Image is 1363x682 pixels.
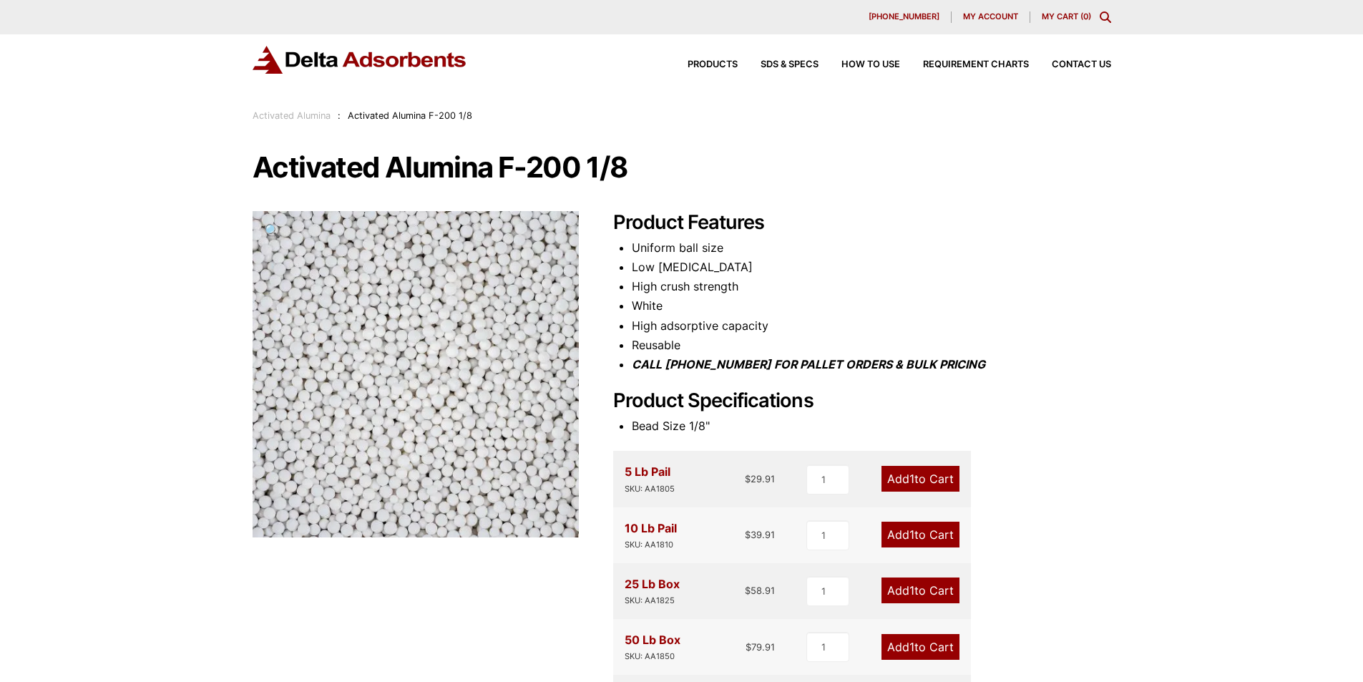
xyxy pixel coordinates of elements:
[900,60,1029,69] a: Requirement Charts
[688,60,738,69] span: Products
[841,60,900,69] span: How to Use
[253,211,292,250] a: View full-screen image gallery
[632,238,1111,258] li: Uniform ball size
[909,640,914,654] span: 1
[1100,11,1111,23] div: Toggle Modal Content
[881,466,959,492] a: Add1to Cart
[625,482,675,496] div: SKU: AA1805
[665,60,738,69] a: Products
[963,13,1018,21] span: My account
[745,473,775,484] bdi: 29.91
[625,594,680,608] div: SKU: AA1825
[338,110,341,121] span: :
[625,650,680,663] div: SKU: AA1850
[253,152,1111,182] h1: Activated Alumina F-200 1/8
[881,578,959,603] a: Add1to Cart
[881,634,959,660] a: Add1to Cart
[1052,60,1111,69] span: Contact Us
[745,529,751,540] span: $
[881,522,959,547] a: Add1to Cart
[632,277,1111,296] li: High crush strength
[625,575,680,608] div: 25 Lb Box
[909,583,914,598] span: 1
[632,357,985,371] i: CALL [PHONE_NUMBER] FOR PALLET ORDERS & BULK PRICING
[745,529,775,540] bdi: 39.91
[632,296,1111,316] li: White
[632,336,1111,355] li: Reusable
[625,538,677,552] div: SKU: AA1810
[745,585,775,596] bdi: 58.91
[1083,11,1088,21] span: 0
[869,13,939,21] span: [PHONE_NUMBER]
[1029,60,1111,69] a: Contact Us
[1042,11,1091,21] a: My Cart (0)
[625,462,675,495] div: 5 Lb Pail
[761,60,819,69] span: SDS & SPECS
[264,223,280,238] span: 🔍
[746,641,751,653] span: $
[632,416,1111,436] li: Bead Size 1/8"
[923,60,1029,69] span: Requirement Charts
[909,472,914,486] span: 1
[952,11,1030,23] a: My account
[745,585,751,596] span: $
[625,519,677,552] div: 10 Lb Pail
[738,60,819,69] a: SDS & SPECS
[857,11,952,23] a: [PHONE_NUMBER]
[348,110,472,121] span: Activated Alumina F-200 1/8
[746,641,775,653] bdi: 79.91
[909,527,914,542] span: 1
[613,211,1111,235] h2: Product Features
[745,473,751,484] span: $
[632,316,1111,336] li: High adsorptive capacity
[613,389,1111,413] h2: Product Specifications
[632,258,1111,277] li: Low [MEDICAL_DATA]
[625,630,680,663] div: 50 Lb Box
[253,46,467,74] img: Delta Adsorbents
[253,110,331,121] a: Activated Alumina
[819,60,900,69] a: How to Use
